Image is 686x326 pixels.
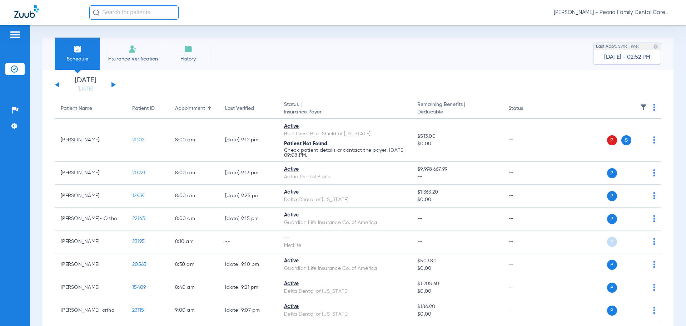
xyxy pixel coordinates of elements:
td: 8:40 AM [169,276,219,299]
span: P [607,283,617,293]
td: [PERSON_NAME] [55,253,126,276]
span: 12939 [132,193,144,198]
td: [DATE] 9:15 PM [219,208,278,230]
span: $503.80 [417,257,497,265]
span: Last Appt. Sync Time: [596,43,639,50]
div: MetLife [284,242,406,249]
img: group-dot-blue.svg [653,169,655,176]
img: History [184,45,193,53]
span: 15409 [132,285,146,290]
td: 8:30 AM [169,253,219,276]
img: Manual Insurance Verification [129,45,137,53]
span: $184.90 [417,303,497,311]
div: Delta Dental of [US_STATE] [284,196,406,204]
div: Appointment [175,105,214,112]
div: -- [284,234,406,242]
img: group-dot-blue.svg [653,136,655,143]
img: group-dot-blue.svg [653,307,655,314]
a: [DATE] [64,86,107,93]
span: $0.00 [417,140,497,148]
td: -- [503,162,551,185]
span: P [607,260,617,270]
span: P [607,135,617,145]
div: Guardian Life Insurance Co. of America [284,265,406,272]
span: Insurance Verification [105,55,160,63]
div: Active [284,123,406,130]
th: Status [503,99,551,119]
div: Active [284,280,406,288]
span: $0.00 [417,265,497,272]
div: Active [284,303,406,311]
span: -- [417,239,423,244]
td: -- [503,119,551,162]
td: [DATE] 9:25 PM [219,185,278,208]
span: $1,363.20 [417,189,497,196]
li: [DATE] [64,77,107,93]
img: group-dot-blue.svg [653,238,655,245]
td: -- [219,230,278,253]
span: P [607,168,617,178]
div: Aetna Dental Plans [284,173,406,181]
td: [PERSON_NAME] [55,162,126,185]
span: P [607,191,617,201]
span: $0.00 [417,311,497,318]
div: Patient ID [132,105,155,112]
td: [DATE] 9:13 PM [219,162,278,185]
th: Remaining Benefits | [412,99,502,119]
div: Active [284,211,406,219]
span: Patient Not Found [284,141,327,146]
span: $9,998,667.99 [417,166,497,173]
img: hamburger-icon [9,30,21,39]
td: 8:00 AM [169,185,219,208]
img: group-dot-blue.svg [653,284,655,291]
img: Search Icon [93,9,99,16]
span: History [171,55,205,63]
td: 9:00 AM [169,299,219,322]
td: [DATE] 9:07 PM [219,299,278,322]
div: Patient ID [132,105,164,112]
span: 23195 [132,239,145,244]
div: Delta Dental of [US_STATE] [284,288,406,295]
img: group-dot-blue.svg [653,104,655,111]
td: [PERSON_NAME]- Ortho [55,208,126,230]
span: -- [417,173,497,181]
span: Schedule [60,55,94,63]
span: $0.00 [417,288,497,295]
div: Delta Dental of [US_STATE] [284,311,406,318]
td: [PERSON_NAME] [55,230,126,253]
td: [PERSON_NAME]-ortho [55,299,126,322]
td: [PERSON_NAME] [55,276,126,299]
td: -- [503,299,551,322]
td: 8:00 AM [169,208,219,230]
img: last sync help info [653,44,658,49]
img: group-dot-blue.svg [653,261,655,268]
img: group-dot-blue.svg [653,215,655,222]
td: 8:00 AM [169,119,219,162]
span: 20221 [132,170,145,175]
p: Check patient details or contact the payer. [DATE] 09:08 PM. [284,148,406,158]
div: Patient Name [61,105,121,112]
td: -- [503,276,551,299]
td: 8:10 AM [169,230,219,253]
span: Insurance Payer [284,108,406,116]
img: Zuub Logo [14,5,39,18]
input: Search for patients [89,5,179,20]
span: P [607,214,617,224]
span: 20563 [132,262,146,267]
td: [PERSON_NAME] [55,119,126,162]
span: S [621,135,631,145]
span: P [607,237,617,247]
span: 21102 [132,137,144,142]
span: $1,205.60 [417,280,497,288]
div: Active [284,257,406,265]
td: [PERSON_NAME] [55,185,126,208]
span: 23115 [132,308,144,313]
th: Status | [278,99,412,119]
div: Active [284,166,406,173]
td: [DATE] 9:10 PM [219,253,278,276]
td: -- [503,253,551,276]
span: [PERSON_NAME] - Peoria Family Dental Care [554,9,672,16]
div: Last Verified [225,105,273,112]
span: $513.00 [417,133,497,140]
td: [DATE] 9:12 PM [219,119,278,162]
